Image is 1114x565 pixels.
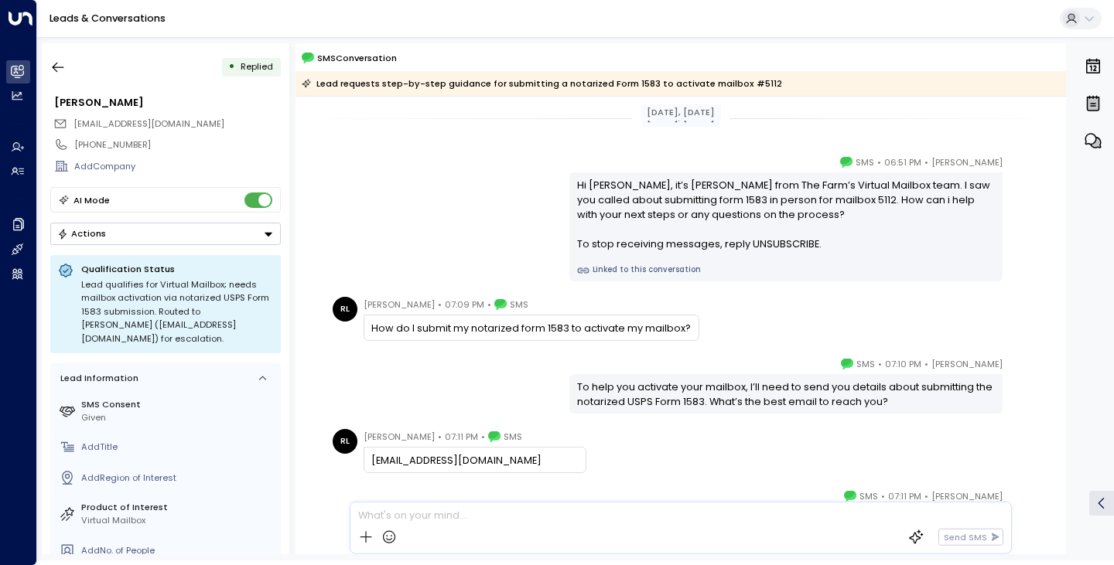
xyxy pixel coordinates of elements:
span: • [487,297,491,312]
p: Qualification Status [81,263,273,275]
div: [EMAIL_ADDRESS][DOMAIN_NAME] [371,453,578,468]
span: • [481,429,485,444]
span: [PERSON_NAME] [931,356,1003,372]
label: SMS Consent [81,398,275,411]
div: RL [333,297,357,322]
div: AddNo. of People [81,544,275,557]
div: Virtual Mailbox [81,514,275,527]
span: 07:11 PM [445,429,478,444]
span: • [438,297,442,312]
a: Leads & Conversations [50,12,166,25]
span: SMS [856,155,874,170]
div: AI Mode [73,192,110,208]
span: 07:09 PM [445,297,484,312]
div: Lead Information [56,372,138,385]
div: Hi [PERSON_NAME], it’s [PERSON_NAME] from The Farm’s Virtual Mailbox team. I saw you called about... [577,178,996,252]
div: AddTitle [81,441,275,454]
span: SMS [504,429,522,444]
div: Actions [57,228,106,239]
span: SMS [859,488,878,504]
span: 07:10 PM [885,356,921,372]
span: 07:11 PM [888,488,921,504]
img: 5_headshot.jpg [1009,155,1034,179]
a: Linked to this conversation [577,264,996,277]
img: 5_headshot.jpg [1009,356,1034,381]
button: Actions [50,223,281,245]
span: • [924,488,928,504]
div: [DATE], [DATE] [641,104,721,121]
span: • [924,356,928,372]
span: • [881,488,885,504]
div: • [228,56,235,78]
label: Product of Interest [81,501,275,514]
div: How do I submit my notarized form 1583 to activate my mailbox? [371,321,691,335]
span: • [877,155,881,170]
span: [EMAIL_ADDRESS][DOMAIN_NAME] [73,117,224,130]
div: AddRegion of Interest [81,471,275,485]
span: [PERSON_NAME] [364,297,435,312]
div: AddCompany [74,160,280,173]
div: [PHONE_NUMBER] [74,138,280,151]
span: SMS Conversation [317,51,397,65]
span: ameventurellc@gmail.com [73,117,224,131]
span: • [924,155,928,170]
span: SMS [856,356,875,372]
span: Replied [241,60,273,73]
span: • [878,356,882,372]
span: [PERSON_NAME] [364,429,435,444]
span: • [438,429,442,444]
span: [PERSON_NAME] [931,155,1003,170]
span: SMS [510,297,528,312]
div: Lead qualifies for Virtual Mailbox; needs mailbox activation via notarized USPS Form 1583 submiss... [81,278,273,346]
img: 5_headshot.jpg [1009,488,1034,513]
div: Given [81,411,275,424]
span: 06:51 PM [884,155,921,170]
div: Lead requests step-by-step guidance for submitting a notarized Form 1583 to activate mailbox #5112 [302,76,782,91]
div: [PERSON_NAME] [54,95,280,110]
span: [PERSON_NAME] [931,488,1003,504]
div: To help you activate your mailbox, I’ll need to send you details about submitting the notarized U... [577,380,996,409]
div: RL [333,429,357,454]
div: Button group with a nested menu [50,223,281,245]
